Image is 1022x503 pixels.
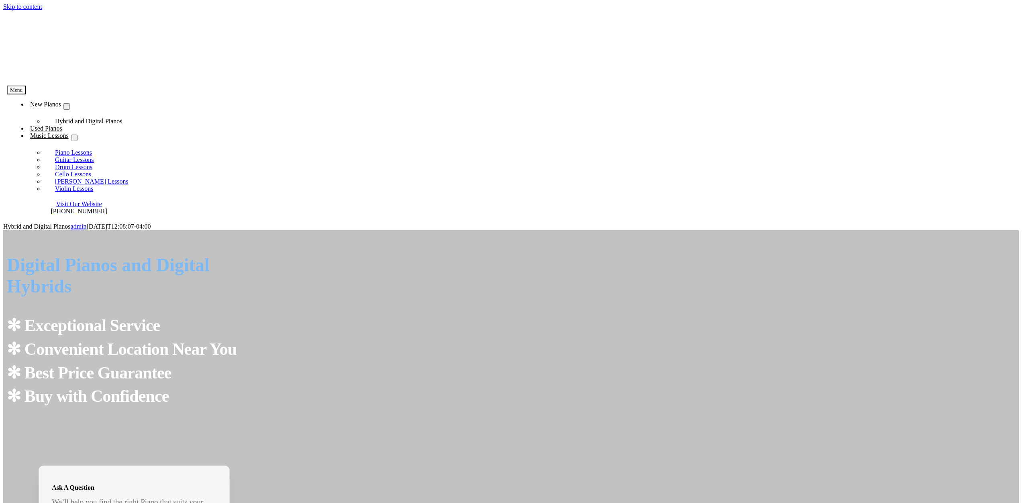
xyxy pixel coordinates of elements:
[44,151,105,169] a: Guitar Lessons
[7,364,171,406] strong: ✻ Best Price Guarantee ✻ Buy with Confidence
[51,208,107,215] a: [PHONE_NUMBER]
[55,118,122,125] span: Hybrid and Digital Pianos
[44,143,103,162] a: Piano Lessons
[71,135,78,141] button: Open submenu of Music Lessons
[10,87,22,93] span: Menu
[7,86,26,94] button: Menu
[55,178,129,185] span: [PERSON_NAME] Lessons
[55,156,94,163] span: Guitar Lessons
[44,158,104,176] a: Drum Lessons
[30,132,69,139] span: Music Lessons
[28,123,65,135] a: Used Pianos
[3,3,42,10] a: Skip to content
[87,223,151,230] span: [DATE]T12:08:07-04:00
[7,70,127,77] a: taylors-music-store-west-chester
[7,316,237,358] strong: ✻ Exceptional Service ✻ Convenient Location Near You
[55,185,93,192] span: Violin Lessons
[55,171,91,178] span: Cello Lessons
[7,86,261,192] nav: Menu
[44,180,104,198] a: Violin Lessons
[28,98,63,111] a: New Pianos
[44,112,134,130] a: Hybrid and Digital Pianos
[3,223,71,230] span: Hybrid and Digital Pianos
[30,125,62,132] span: Used Pianos
[52,483,216,492] h4: Ask A Question
[71,223,87,230] a: admin
[55,149,92,156] span: Piano Lessons
[30,101,61,108] span: New Pianos
[63,103,70,110] button: Open submenu of New Pianos
[56,200,102,207] a: Visit Our Website
[44,165,102,183] a: Cello Lessons
[44,172,140,190] a: [PERSON_NAME] Lessons
[55,164,92,170] span: Drum Lessons
[7,254,272,297] h1: Digital Pianos and Digital Hybrids
[28,130,71,142] a: Music Lessons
